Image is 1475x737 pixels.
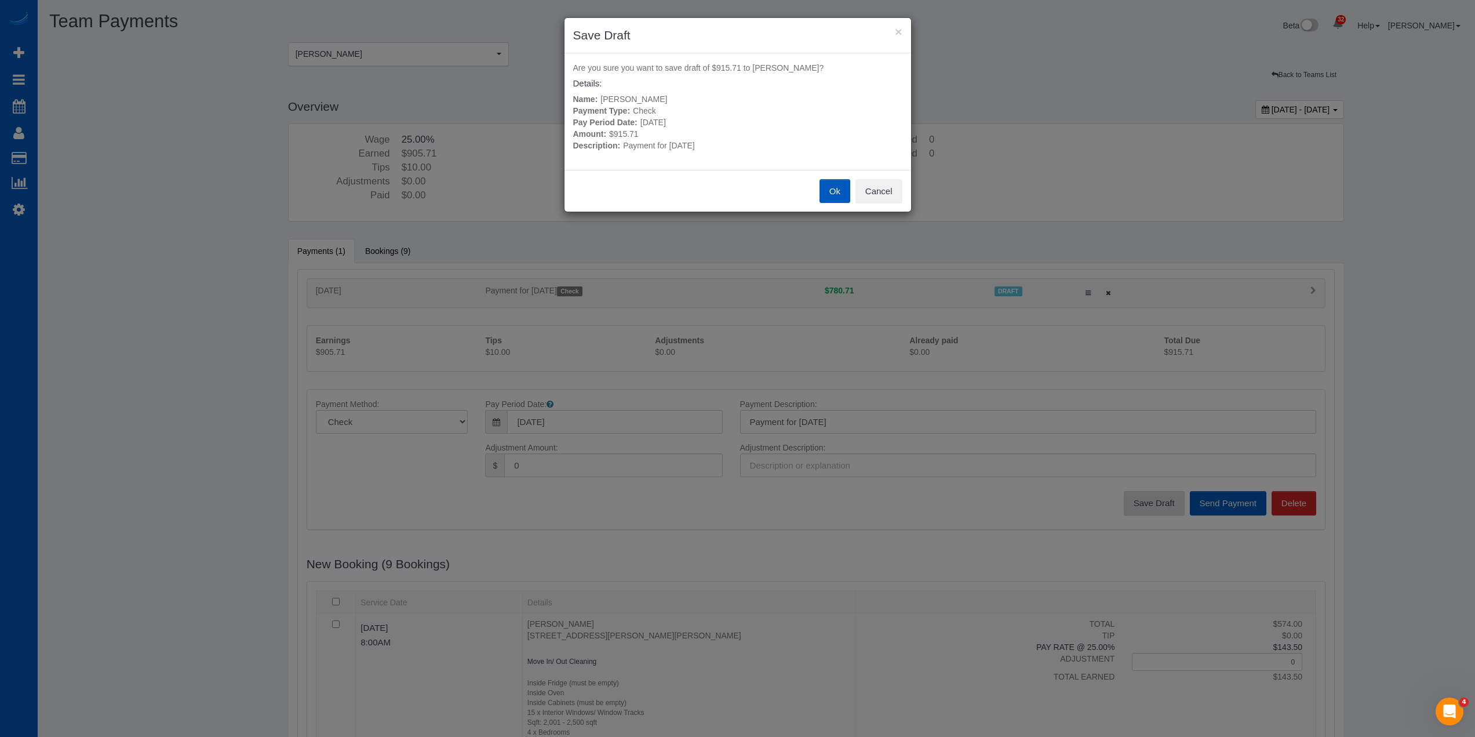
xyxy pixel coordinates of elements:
[573,128,902,140] dd: $915.71
[573,27,902,44] h3: Save Draft
[573,140,624,151] dt: Description:
[573,105,633,117] dt: Payment Type:
[1436,698,1463,725] iframe: Intercom live chat
[573,105,902,117] dd: Check
[573,140,902,151] dd: Payment for [DATE]
[820,179,850,204] button: Ok
[1459,698,1469,707] span: 4
[573,63,824,72] span: Are you sure you want to save draft of $915.71 to [PERSON_NAME]?
[573,128,610,140] dt: Amount:
[573,79,902,89] h4: Details:
[573,93,902,105] dd: [PERSON_NAME]
[855,179,902,204] button: Cancel
[564,18,911,212] sui-modal: Save Draft
[573,117,640,128] dt: Pay Period Date:
[573,93,601,105] dt: Name:
[895,26,902,38] button: ×
[573,117,902,128] dd: [DATE]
